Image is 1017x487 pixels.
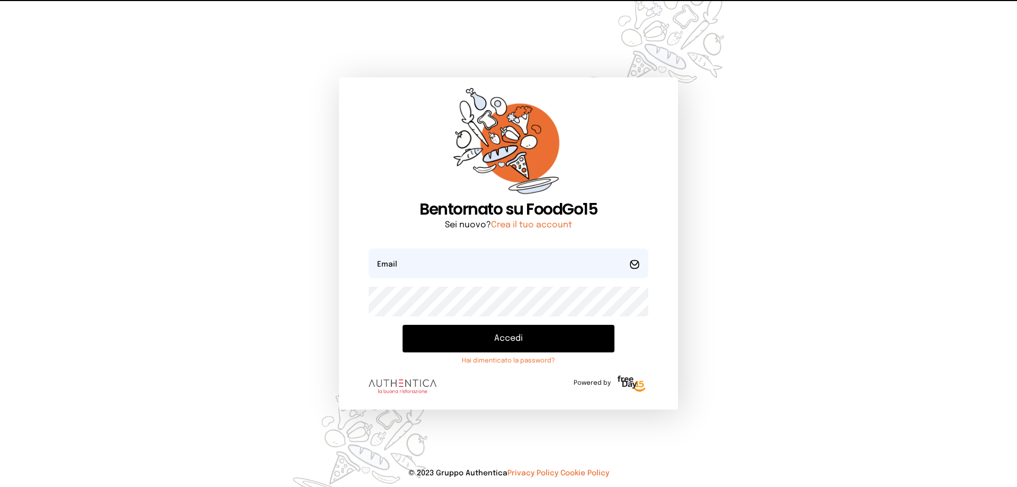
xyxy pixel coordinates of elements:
img: logo-freeday.3e08031.png [615,374,648,395]
img: logo.8f33a47.png [369,379,436,393]
span: Powered by [574,379,611,387]
a: Cookie Policy [560,470,609,477]
p: © 2023 Gruppo Authentica [17,468,1000,479]
p: Sei nuovo? [369,219,648,232]
button: Accedi [403,325,614,352]
h1: Bentornato su FoodGo15 [369,200,648,219]
img: sticker-orange.65babaf.png [453,88,564,200]
a: Privacy Policy [507,470,558,477]
a: Hai dimenticato la password? [403,357,614,365]
a: Crea il tuo account [491,220,572,229]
